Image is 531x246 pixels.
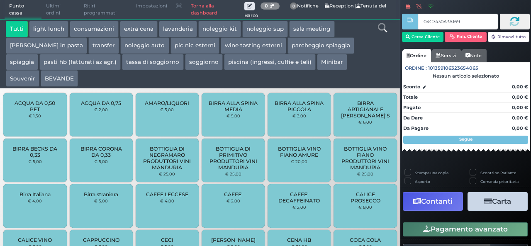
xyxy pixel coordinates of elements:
[287,237,311,243] span: CENA HB
[39,54,121,71] button: pasti hb (fatturati az agr.)
[79,0,132,19] span: Ritiri programmati
[317,54,347,71] button: Minibar
[403,94,418,100] strong: Totale
[19,191,51,197] span: Birra Italiana
[402,49,431,62] a: Ordine
[358,119,372,124] small: € 6,00
[341,191,390,204] span: CALICE PROSECCO
[403,105,421,110] strong: Pagato
[341,100,390,119] span: BIRRA ARTIGIANALE [PERSON_NAME]'S
[418,14,497,29] input: Codice Cliente
[185,54,223,71] button: soggiorno
[405,65,427,72] span: Ordine :
[70,21,118,37] button: consumazioni
[171,37,219,54] button: pic nic esterni
[198,21,241,37] button: noleggio kit
[6,21,28,37] button: Tutti
[186,0,244,19] a: Torna alla dashboard
[132,0,172,12] span: Impostazioni
[88,37,119,54] button: transfer
[358,205,372,209] small: € 8,00
[428,65,478,72] span: 101359106323654065
[350,237,381,243] span: COCA COLA
[357,171,373,176] small: € 25,00
[225,171,241,176] small: € 25,00
[480,170,516,175] label: Scontrino Parlante
[227,198,240,203] small: € 2,00
[10,146,60,158] span: BIRRA BECKS DA 0,33
[341,146,390,170] span: BOTTIGLIA VINO FIANO PRODUTTORI VINI MANDURIA
[120,21,158,37] button: extra cena
[480,179,519,184] label: Comanda prioritaria
[291,159,307,164] small: € 20,00
[120,37,169,54] button: noleggio auto
[287,37,354,54] button: parcheggio spiaggia
[415,179,430,184] label: Asporto
[6,54,38,71] button: spiaggia
[84,191,118,197] span: Birra straniera
[209,146,258,170] span: BOTTIGLIA DI PRIMITIVO PRODUTTORI VINI MANDURIA
[221,37,286,54] button: wine tasting esterni
[41,70,78,87] button: BEVANDE
[83,237,119,243] span: CAPPUCCINO
[143,146,192,170] span: BOTTIGLIA DI NEGRAMARO PRODUTTORI VINI MANDURIA
[227,113,240,118] small: € 5,00
[41,0,79,19] span: Ultimi ordini
[29,21,68,37] button: light lunch
[403,222,528,236] button: Pagamento avanzato
[242,21,288,37] button: noleggio sup
[512,115,528,121] strong: 0,00 €
[292,113,306,118] small: € 3,00
[512,84,528,90] strong: 0,00 €
[461,49,486,62] a: Note
[146,191,188,197] span: CAFFE LECCESE
[265,3,268,9] b: 0
[290,2,297,10] span: 0
[403,192,463,211] button: Contanti
[512,105,528,110] strong: 0,00 €
[5,0,42,19] span: Punto cassa
[94,198,108,203] small: € 5,00
[275,146,324,158] span: BOTTIGLIA VINO FIANO AMURE
[468,192,528,211] button: Carta
[415,170,448,175] label: Stampa una copia
[211,237,256,243] span: [PERSON_NAME]
[459,136,473,142] strong: Segue
[403,83,420,90] strong: Sconto
[275,191,324,204] span: CAFFE' DECAFFEINATO
[160,107,174,112] small: € 5,00
[488,32,530,42] button: Rimuovi tutto
[512,94,528,100] strong: 0,00 €
[402,73,530,79] div: Nessun articolo selezionato
[10,100,60,112] span: ACQUA DA 0,50 PET
[6,70,39,87] button: Souvenir
[29,113,41,118] small: € 1,50
[28,198,42,203] small: € 4,00
[160,198,174,203] small: € 4,00
[161,237,173,243] span: CECI
[28,159,42,164] small: € 5,00
[159,21,197,37] button: lavanderia
[6,37,87,54] button: [PERSON_NAME] in pasta
[159,171,175,176] small: € 25,00
[76,146,126,158] span: BIRRA CORONA DA 0,33
[275,100,324,112] span: BIRRA ALLA SPINA PICCOLA
[122,54,183,71] button: tassa di soggiorno
[512,125,528,131] strong: 0,00 €
[94,159,108,164] small: € 5,00
[81,100,121,106] span: ACQUA DA 0,75
[18,237,52,243] span: CALICE VINO
[292,205,306,209] small: € 2,00
[289,21,334,37] button: sala meeting
[403,125,429,131] strong: Da Pagare
[145,100,189,106] span: AMARO/LIQUORI
[224,54,316,71] button: piscina (ingressi, cuffie e teli)
[224,191,243,197] span: CAFFE'
[402,32,444,42] button: Cerca Cliente
[209,100,258,112] span: BIRRA ALLA SPINA MEDIA
[445,32,487,42] button: Rim. Cliente
[403,115,423,121] strong: Da Dare
[431,49,461,62] a: Servizi
[94,107,108,112] small: € 2,00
